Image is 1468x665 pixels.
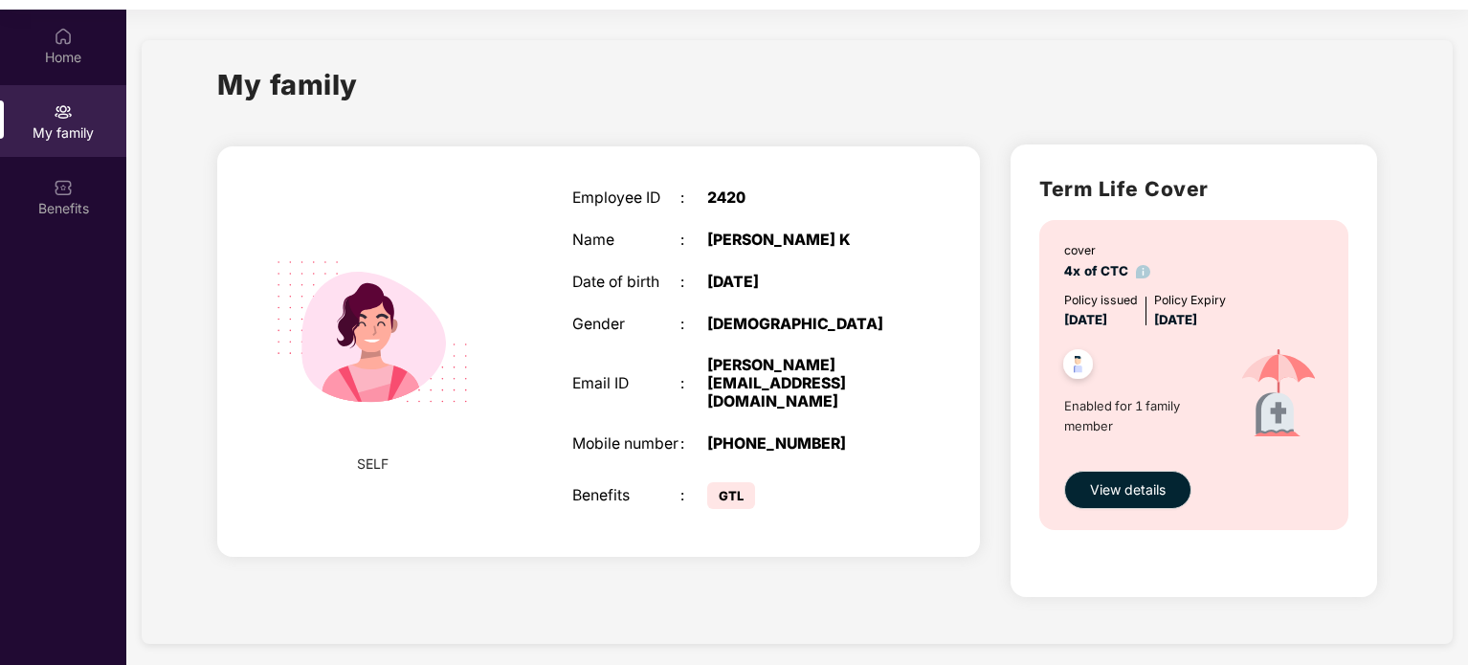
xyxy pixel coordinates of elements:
div: : [680,189,707,208]
div: Mobile number [572,435,680,454]
div: 2420 [707,189,897,208]
div: : [680,435,707,454]
div: Email ID [572,375,680,393]
h2: Term Life Cover [1039,173,1348,205]
div: Policy Expiry [1154,291,1226,309]
div: Gender [572,316,680,334]
div: : [680,316,707,334]
div: : [680,375,707,393]
span: [DATE] [1064,312,1107,327]
img: svg+xml;base64,PHN2ZyB4bWxucz0iaHR0cDovL3d3dy53My5vcmcvMjAwMC9zdmciIHdpZHRoPSIyMjQiIGhlaWdodD0iMT... [251,211,494,454]
div: cover [1064,241,1150,259]
span: SELF [357,454,389,475]
div: : [680,487,707,505]
div: Policy issued [1064,291,1138,309]
span: [DATE] [1154,312,1197,327]
img: info [1136,265,1150,279]
div: Benefits [572,487,680,505]
img: svg+xml;base64,PHN2ZyBpZD0iQmVuZWZpdHMiIHhtbG5zPSJodHRwOi8vd3d3LnczLm9yZy8yMDAwL3N2ZyIgd2lkdGg9Ij... [54,178,73,197]
img: svg+xml;base64,PHN2ZyB3aWR0aD0iMjAiIGhlaWdodD0iMjAiIHZpZXdCb3g9IjAgMCAyMCAyMCIgZmlsbD0ibm9uZSIgeG... [54,102,73,122]
div: [DATE] [707,274,897,292]
img: svg+xml;base64,PHN2ZyBpZD0iSG9tZSIgeG1sbnM9Imh0dHA6Ly93d3cudzMub3JnLzIwMDAvc3ZnIiB3aWR0aD0iMjAiIG... [54,27,73,46]
button: View details [1064,471,1191,509]
span: Enabled for 1 family member [1064,396,1217,435]
div: Date of birth [572,274,680,292]
h1: My family [217,63,358,106]
div: : [680,274,707,292]
div: Name [572,232,680,250]
div: [PERSON_NAME][EMAIL_ADDRESS][DOMAIN_NAME] [707,357,897,410]
span: 4x of CTC [1064,263,1150,278]
img: icon [1218,330,1339,460]
div: Employee ID [572,189,680,208]
div: [PERSON_NAME] K [707,232,897,250]
div: [DEMOGRAPHIC_DATA] [707,316,897,334]
div: : [680,232,707,250]
div: [PHONE_NUMBER] [707,435,897,454]
span: View details [1090,479,1166,500]
span: GTL [707,482,755,509]
img: svg+xml;base64,PHN2ZyB4bWxucz0iaHR0cDovL3d3dy53My5vcmcvMjAwMC9zdmciIHdpZHRoPSI0OC45NDMiIGhlaWdodD... [1055,344,1101,390]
